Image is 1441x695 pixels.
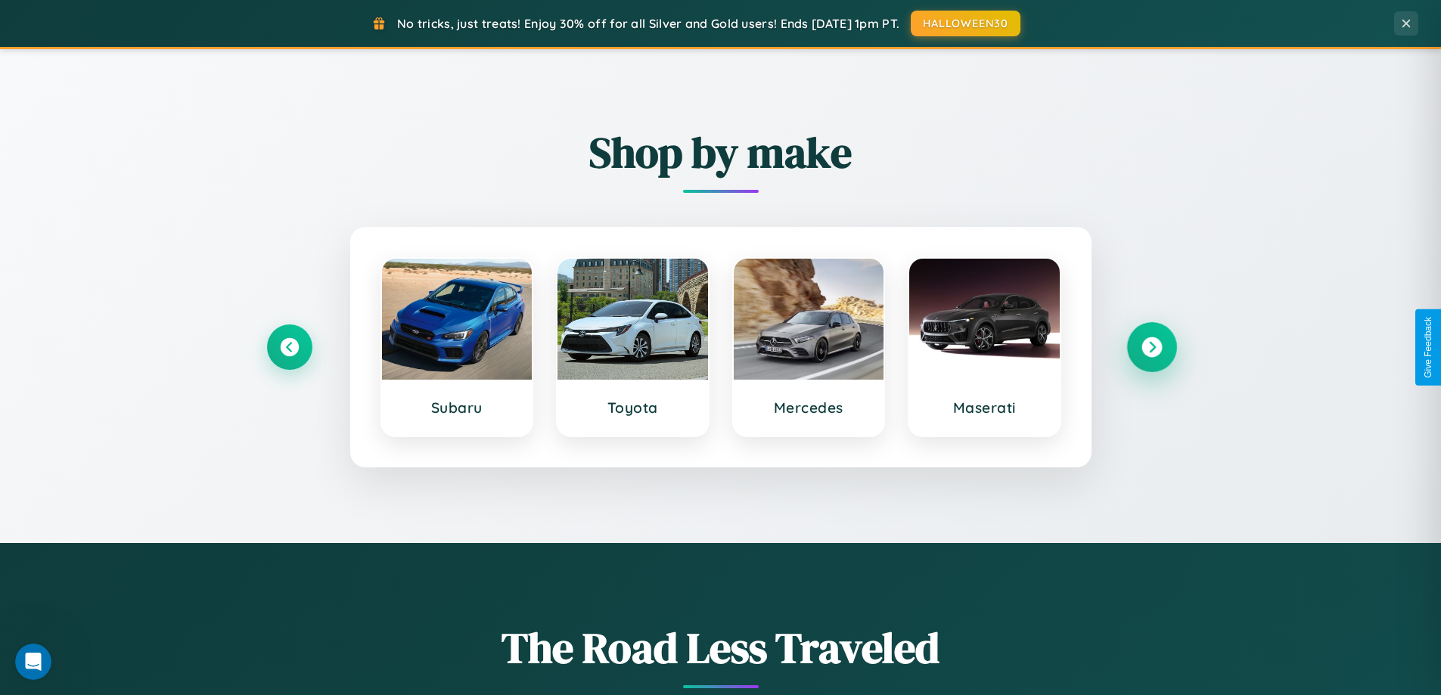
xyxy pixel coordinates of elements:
h3: Mercedes [749,399,869,417]
h3: Maserati [924,399,1045,417]
div: Give Feedback [1423,317,1433,378]
h3: Toyota [573,399,693,417]
span: No tricks, just treats! Enjoy 30% off for all Silver and Gold users! Ends [DATE] 1pm PT. [397,16,899,31]
h1: The Road Less Traveled [267,619,1175,677]
iframe: Intercom live chat [15,644,51,680]
h3: Subaru [397,399,517,417]
button: HALLOWEEN30 [911,11,1020,36]
h2: Shop by make [267,123,1175,182]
